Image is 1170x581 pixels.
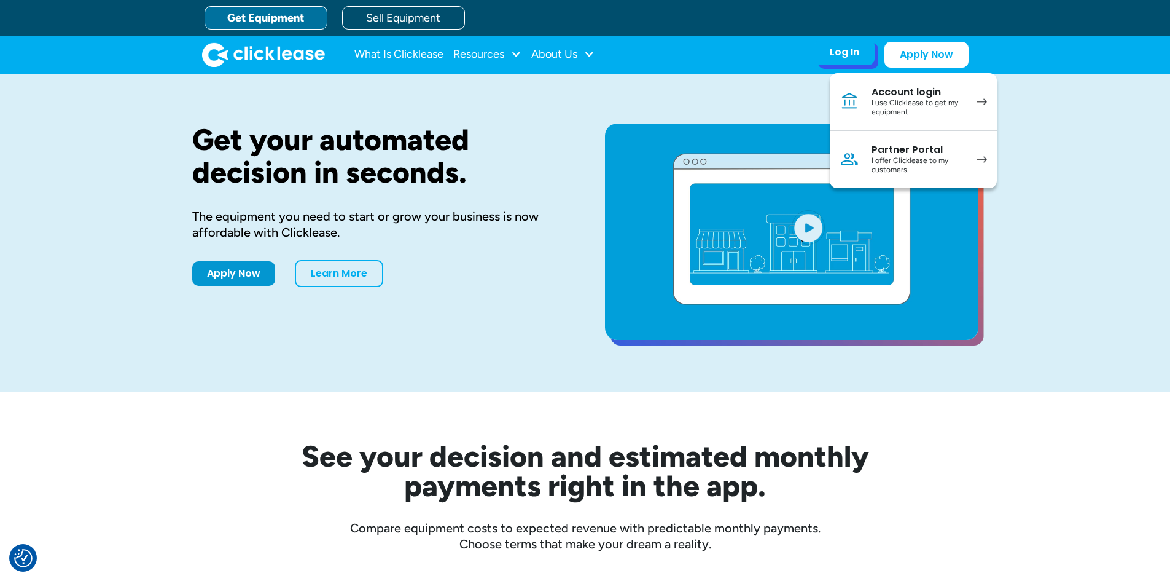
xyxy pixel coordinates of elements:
a: Sell Equipment [342,6,465,30]
img: Revisit consent button [14,549,33,567]
a: What Is Clicklease [354,42,443,67]
a: Apply Now [884,42,969,68]
div: Log In [830,46,859,58]
button: Consent Preferences [14,549,33,567]
a: Get Equipment [205,6,327,30]
div: Compare equipment costs to expected revenue with predictable monthly payments. Choose terms that ... [192,520,978,552]
a: Learn More [295,260,383,287]
a: home [202,42,325,67]
div: Partner Portal [872,144,964,156]
img: arrow [977,98,987,105]
h1: Get your automated decision in seconds. [192,124,566,189]
div: Resources [453,42,521,67]
img: Clicklease logo [202,42,325,67]
h2: See your decision and estimated monthly payments right in the app. [241,441,929,500]
div: About Us [531,42,595,67]
img: arrow [977,156,987,163]
div: Account login [872,86,964,98]
div: The equipment you need to start or grow your business is now affordable with Clicklease. [192,208,566,240]
div: I offer Clicklease to my customers. [872,156,964,175]
a: open lightbox [605,124,978,340]
a: Account loginI use Clicklease to get my equipment [830,73,997,131]
img: Bank icon [840,92,859,111]
a: Apply Now [192,261,275,286]
div: I use Clicklease to get my equipment [872,98,964,117]
img: Blue play button logo on a light blue circular background [792,210,825,245]
a: Partner PortalI offer Clicklease to my customers. [830,131,997,188]
img: Person icon [840,149,859,169]
nav: Log In [830,73,997,188]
